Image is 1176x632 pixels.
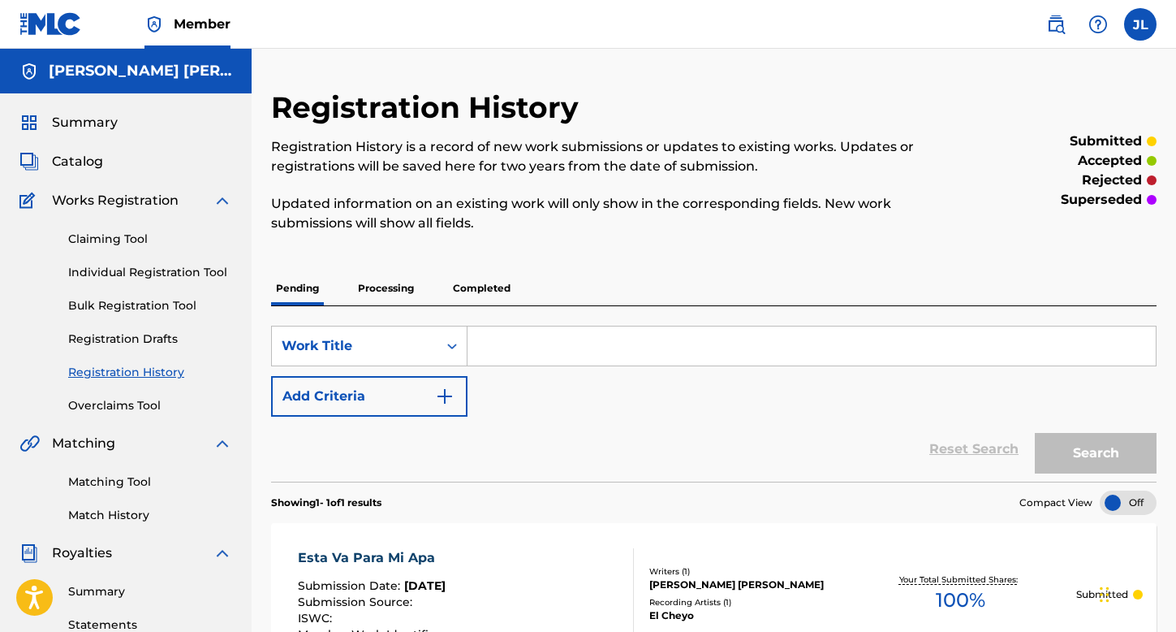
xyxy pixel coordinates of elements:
img: expand [213,543,232,563]
img: Accounts [19,62,39,81]
p: Your Total Submitted Shares: [899,574,1022,586]
div: El Cheyo [649,608,844,623]
span: Summary [52,113,118,132]
span: Catalog [52,152,103,171]
img: Works Registration [19,191,41,210]
a: Bulk Registration Tool [68,297,232,314]
a: CatalogCatalog [19,152,103,171]
a: Individual Registration Tool [68,264,232,281]
span: Matching [52,434,115,453]
img: Matching [19,434,40,453]
img: 9d2ae6d4665cec9f34b9.svg [435,387,454,406]
span: Royalties [52,543,112,563]
a: Matching Tool [68,474,232,491]
div: Recording Artists ( 1 ) [649,596,844,608]
button: Add Criteria [271,376,467,417]
div: Writers ( 1 ) [649,565,844,578]
a: Overclaims Tool [68,397,232,414]
div: Help [1082,8,1114,41]
p: superseded [1061,190,1142,210]
p: rejected [1082,171,1142,190]
p: accepted [1078,151,1142,171]
h5: Jose Alfredo Lopez Alfredo [49,62,232,80]
div: Work Title [282,336,428,356]
span: Works Registration [52,191,179,210]
img: expand [213,191,232,210]
a: Claiming Tool [68,231,232,248]
p: Showing 1 - 1 of 1 results [271,496,381,510]
div: Arrastrar [1100,570,1109,619]
a: Registration History [68,364,232,381]
p: Completed [448,271,515,305]
span: Submission Source : [298,595,416,609]
div: [PERSON_NAME] [PERSON_NAME] [649,578,844,592]
span: Member [174,15,230,33]
iframe: Chat Widget [1095,554,1176,632]
a: Summary [68,583,232,600]
span: Submission Date : [298,578,404,593]
p: Updated information on an existing work will only show in the corresponding fields. New work subm... [271,194,953,233]
p: Registration History is a record of new work submissions or updates to existing works. Updates or... [271,137,953,176]
span: [DATE] [404,578,446,593]
a: Match History [68,507,232,524]
div: Widget de chat [1095,554,1176,632]
span: ISWC : [298,611,336,626]
img: Summary [19,113,39,132]
a: Registration Drafts [68,331,232,348]
img: Top Rightsholder [144,15,164,34]
a: SummarySummary [19,113,118,132]
iframe: Resource Center [1131,400,1176,531]
img: Catalog [19,152,39,171]
p: submitted [1070,132,1142,151]
div: Esta Va Para Mi Apa [298,548,447,568]
img: help [1088,15,1108,34]
p: Processing [353,271,419,305]
p: Pending [271,271,324,305]
span: 100 % [936,586,985,615]
img: search [1046,15,1066,34]
span: Compact View [1019,496,1092,510]
p: Submitted [1076,587,1128,602]
form: Search Form [271,326,1157,482]
a: Public Search [1040,8,1072,41]
img: expand [213,434,232,453]
div: User Menu [1124,8,1157,41]
img: MLC Logo [19,12,82,36]
img: Royalties [19,543,39,563]
h2: Registration History [271,89,587,126]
